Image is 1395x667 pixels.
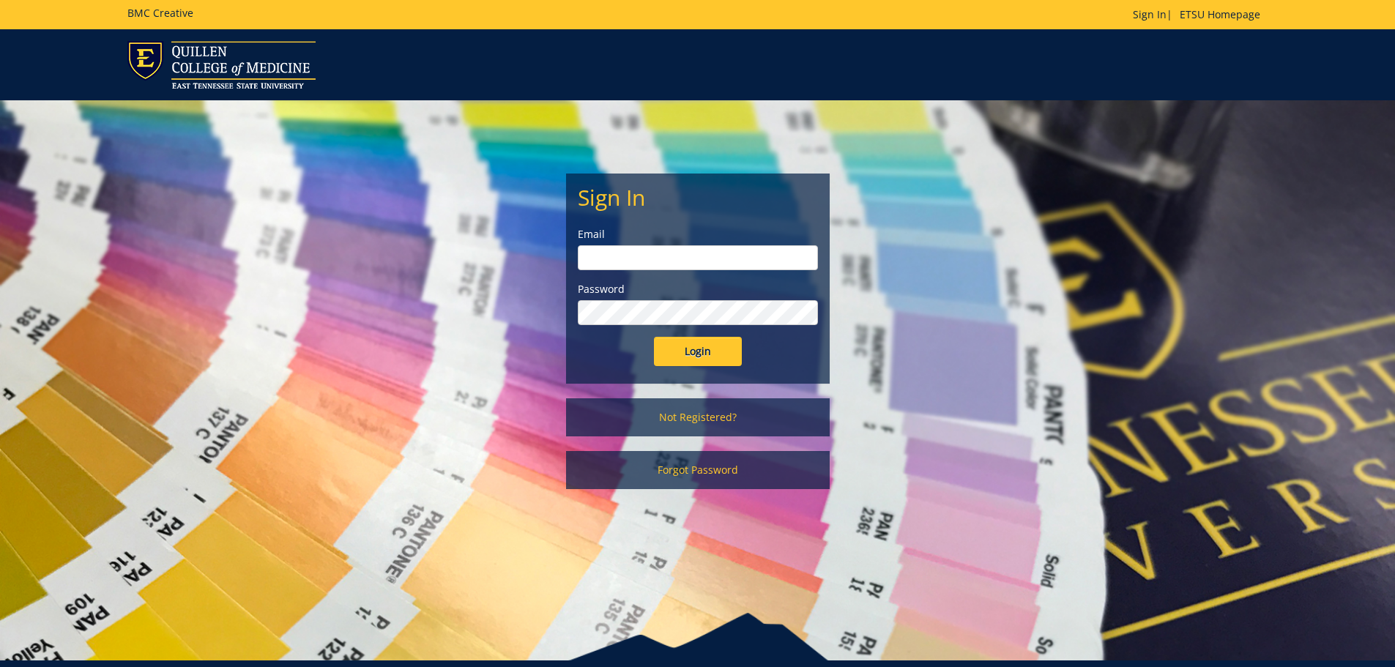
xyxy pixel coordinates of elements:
h2: Sign In [578,185,818,209]
label: Password [578,282,818,297]
a: Not Registered? [566,398,830,436]
img: ETSU logo [127,41,316,89]
input: Login [654,337,742,366]
a: Forgot Password [566,451,830,489]
p: | [1133,7,1268,22]
label: Email [578,227,818,242]
a: ETSU Homepage [1172,7,1268,21]
h5: BMC Creative [127,7,193,18]
a: Sign In [1133,7,1167,21]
